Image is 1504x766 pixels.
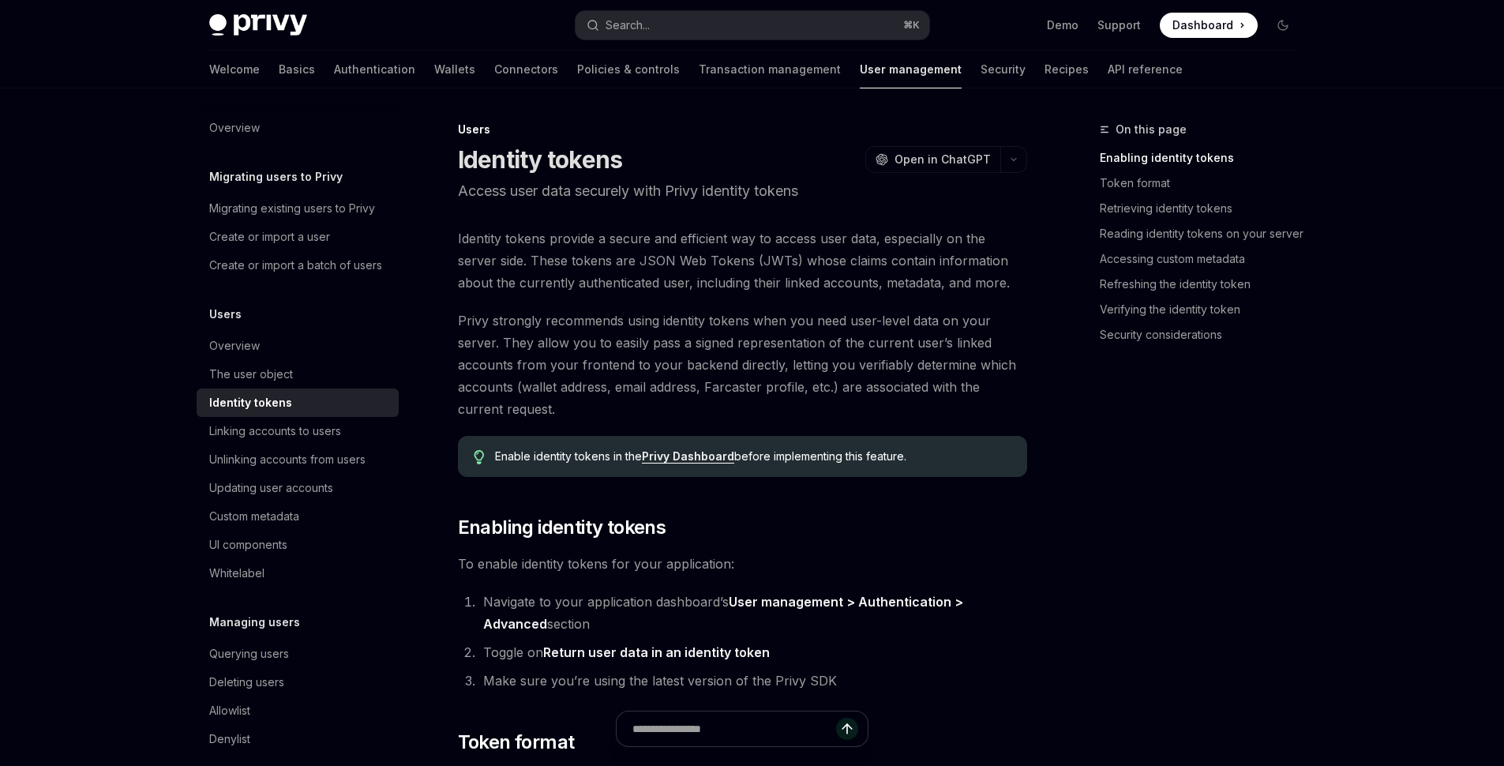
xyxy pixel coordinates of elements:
a: Whitelabel [197,559,399,588]
a: Allowlist [197,697,399,725]
h5: Users [209,305,242,324]
a: Authentication [334,51,415,88]
button: Toggle dark mode [1270,13,1296,38]
a: Deleting users [197,668,399,697]
a: Welcome [209,51,260,88]
a: Identity tokens [197,389,399,417]
div: Migrating existing users to Privy [209,199,375,218]
li: Toggle on [478,641,1027,663]
a: Transaction management [699,51,841,88]
div: Denylist [209,730,250,749]
div: Overview [209,118,260,137]
a: The user object [197,360,399,389]
a: Connectors [494,51,558,88]
a: Security considerations [1100,322,1308,347]
a: Recipes [1045,51,1089,88]
div: Deleting users [209,673,284,692]
div: Updating user accounts [209,479,333,498]
h5: Managing users [209,613,300,632]
a: Demo [1047,17,1078,33]
a: UI components [197,531,399,559]
a: Migrating existing users to Privy [197,194,399,223]
div: Querying users [209,644,289,663]
svg: Tip [474,450,485,464]
a: Wallets [434,51,475,88]
a: Privy Dashboard [642,449,734,464]
img: dark logo [209,14,307,36]
div: Identity tokens [209,393,292,412]
a: Linking accounts to users [197,417,399,445]
div: Search... [606,16,650,35]
a: API reference [1108,51,1183,88]
a: Enabling identity tokens [1100,145,1308,171]
span: Enable identity tokens in the before implementing this feature. [495,449,1011,464]
a: Custom metadata [197,502,399,531]
a: Policies & controls [577,51,680,88]
div: Custom metadata [209,507,299,526]
a: Refreshing the identity token [1100,272,1308,297]
button: Send message [836,718,858,740]
span: Identity tokens provide a secure and efficient way to access user data, especially on the server ... [458,227,1027,294]
li: Make sure you’re using the latest version of the Privy SDK [478,670,1027,692]
span: Open in ChatGPT [895,152,991,167]
a: Verifying the identity token [1100,297,1308,322]
a: Token format [1100,171,1308,196]
strong: Return user data in an identity token [543,644,770,660]
a: Basics [279,51,315,88]
a: Security [981,51,1026,88]
a: User management [860,51,962,88]
div: Create or import a user [209,227,330,246]
h1: Identity tokens [458,145,623,174]
div: The user object [209,365,293,384]
a: Overview [197,332,399,360]
p: Access user data securely with Privy identity tokens [458,180,1027,202]
div: Allowlist [209,701,250,720]
a: Unlinking accounts from users [197,445,399,474]
div: UI components [209,535,287,554]
a: Create or import a user [197,223,399,251]
span: To enable identity tokens for your application: [458,553,1027,575]
div: Linking accounts to users [209,422,341,441]
a: Dashboard [1160,13,1258,38]
a: Reading identity tokens on your server [1100,221,1308,246]
a: Querying users [197,640,399,668]
button: Search...⌘K [576,11,929,39]
a: Denylist [197,725,399,753]
div: Users [458,122,1027,137]
div: Whitelabel [209,564,264,583]
a: Accessing custom metadata [1100,246,1308,272]
a: Create or import a batch of users [197,251,399,280]
h5: Migrating users to Privy [209,167,343,186]
a: Retrieving identity tokens [1100,196,1308,221]
span: ⌘ K [903,19,920,32]
div: Overview [209,336,260,355]
span: On this page [1116,120,1187,139]
span: Privy strongly recommends using identity tokens when you need user-level data on your server. The... [458,310,1027,420]
li: Navigate to your application dashboard’s section [478,591,1027,635]
a: Overview [197,114,399,142]
span: Enabling identity tokens [458,515,666,540]
span: Dashboard [1172,17,1233,33]
button: Open in ChatGPT [865,146,1000,173]
a: Updating user accounts [197,474,399,502]
div: Unlinking accounts from users [209,450,366,469]
a: Support [1097,17,1141,33]
div: Create or import a batch of users [209,256,382,275]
